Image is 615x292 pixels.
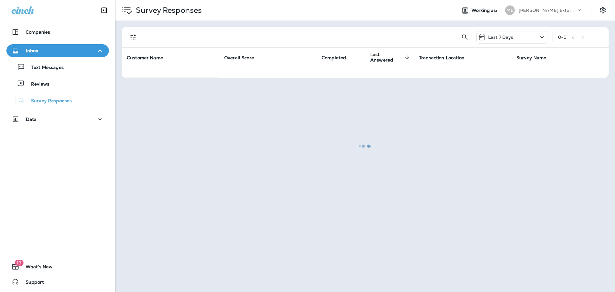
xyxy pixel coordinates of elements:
p: Text Messages [25,65,64,71]
button: Survey Responses [6,94,109,107]
p: Reviews [25,81,49,88]
button: Support [6,276,109,288]
button: Reviews [6,77,109,90]
p: Survey Responses [25,98,72,104]
p: Inbox [26,48,38,53]
p: Data [26,117,37,122]
button: Inbox [6,44,109,57]
span: What's New [19,264,53,272]
button: Data [6,113,109,126]
button: 19What's New [6,260,109,273]
button: Collapse Sidebar [95,4,113,17]
button: Companies [6,26,109,38]
span: Support [19,279,44,287]
button: Text Messages [6,60,109,74]
p: Companies [26,29,50,35]
span: 19 [15,260,23,266]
